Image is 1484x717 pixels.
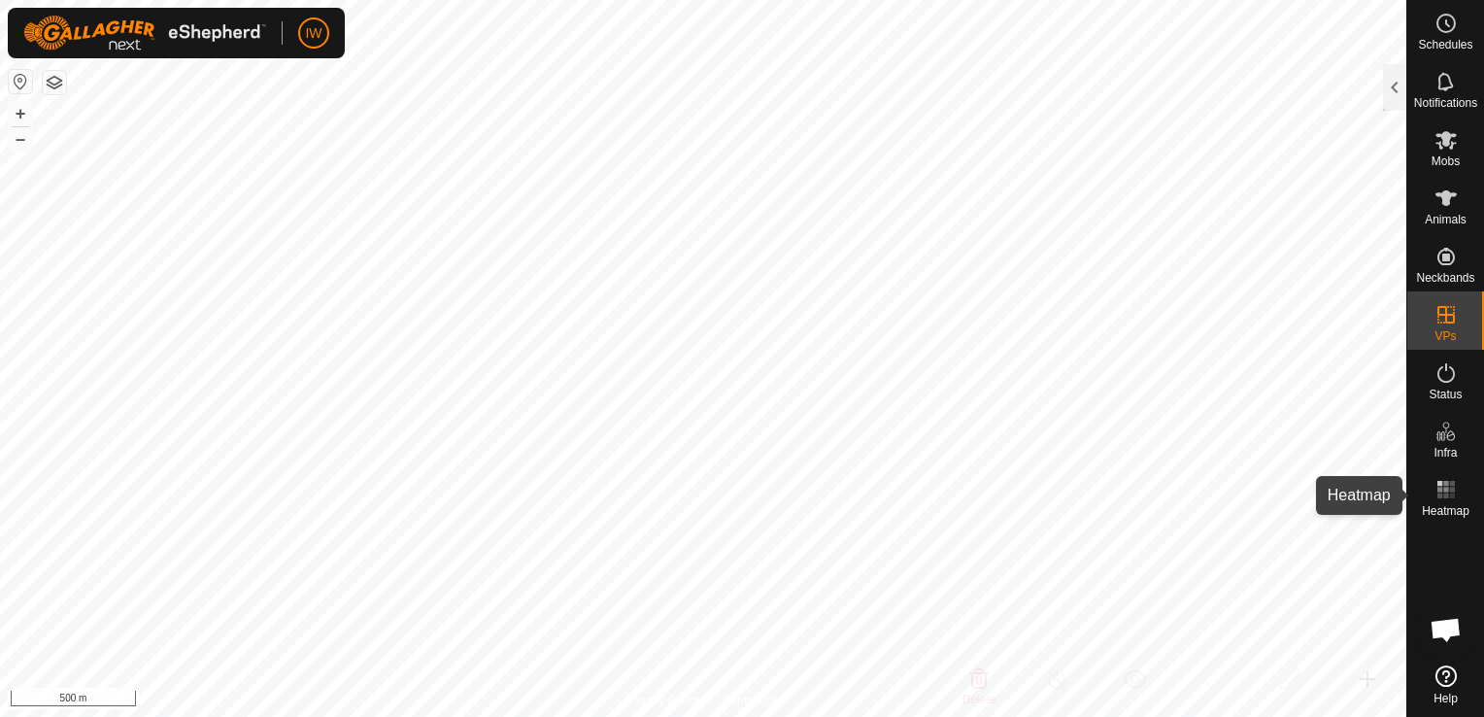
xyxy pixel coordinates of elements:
[9,70,32,93] button: Reset Map
[1425,214,1467,225] span: Animals
[1422,505,1469,517] span: Heatmap
[43,71,66,94] button: Map Layers
[1429,389,1462,400] span: Status
[9,127,32,151] button: –
[1432,155,1460,167] span: Mobs
[1433,693,1458,704] span: Help
[1418,39,1472,51] span: Schedules
[1407,658,1484,712] a: Help
[23,16,266,51] img: Gallagher Logo
[9,102,32,125] button: +
[1417,600,1475,659] div: Open chat
[626,692,699,709] a: Privacy Policy
[1433,447,1457,459] span: Infra
[1434,330,1456,342] span: VPs
[305,23,321,44] span: IW
[1414,97,1477,109] span: Notifications
[723,692,780,709] a: Contact Us
[1416,272,1474,284] span: Neckbands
